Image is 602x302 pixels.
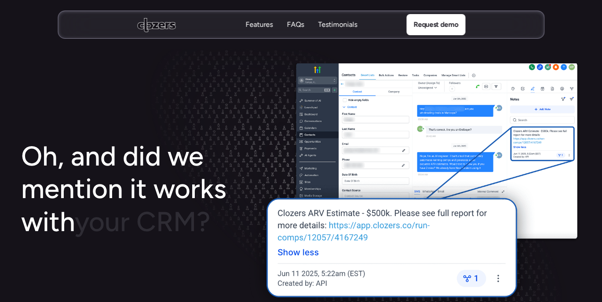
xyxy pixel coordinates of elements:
h1: Oh, and did we mention it works with [21,140,232,238]
p: FAQs [287,20,304,29]
a: Request demo [406,14,465,35]
a: FAQsFAQs [287,20,304,30]
p: Features [245,20,273,29]
p: Request demo [413,19,458,30]
p: Testimonials [318,20,357,29]
p: Features [245,29,273,39]
span: your CRM? [75,205,210,238]
a: TestimonialsTestimonials [318,20,357,30]
p: Testimonials [318,29,357,39]
p: FAQs [287,29,304,39]
a: FeaturesFeatures [245,20,273,30]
